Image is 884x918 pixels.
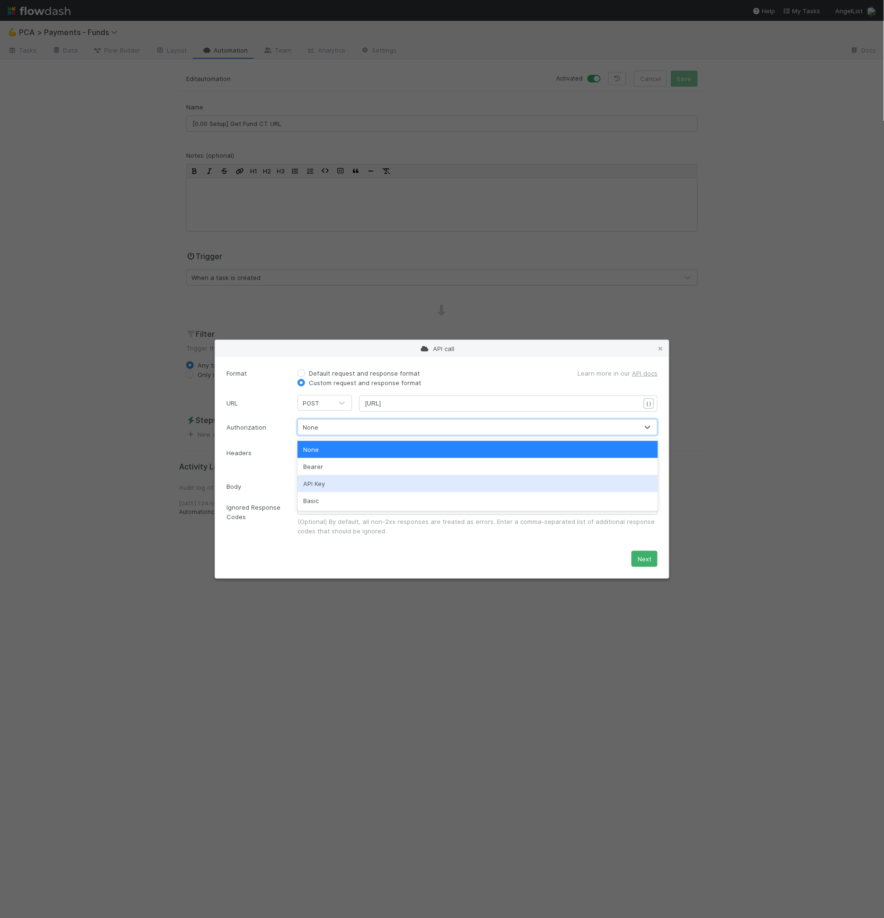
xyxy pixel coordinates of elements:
[226,398,238,408] label: URL
[226,448,252,458] label: Headers
[298,458,658,475] div: Bearer
[226,482,241,491] label: Body
[298,492,658,509] div: Basic
[226,423,266,432] label: Authorization
[298,475,658,492] div: API Key
[298,517,658,536] div: (Optional) By default, all non-2xx responses are treated as errors. Enter a comma-separated list ...
[226,369,247,378] label: Format
[309,378,421,387] label: Custom request and response format
[303,398,319,408] div: POST
[215,340,669,357] div: API call
[303,423,318,432] div: None
[644,398,654,409] button: { }
[632,369,658,377] a: API docs
[298,441,658,458] div: None
[226,503,290,522] label: Ignored Response Codes
[309,369,420,378] label: Default request and response format
[444,369,665,378] div: Learn more in our
[365,400,381,407] span: [URL]
[631,551,658,567] button: Next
